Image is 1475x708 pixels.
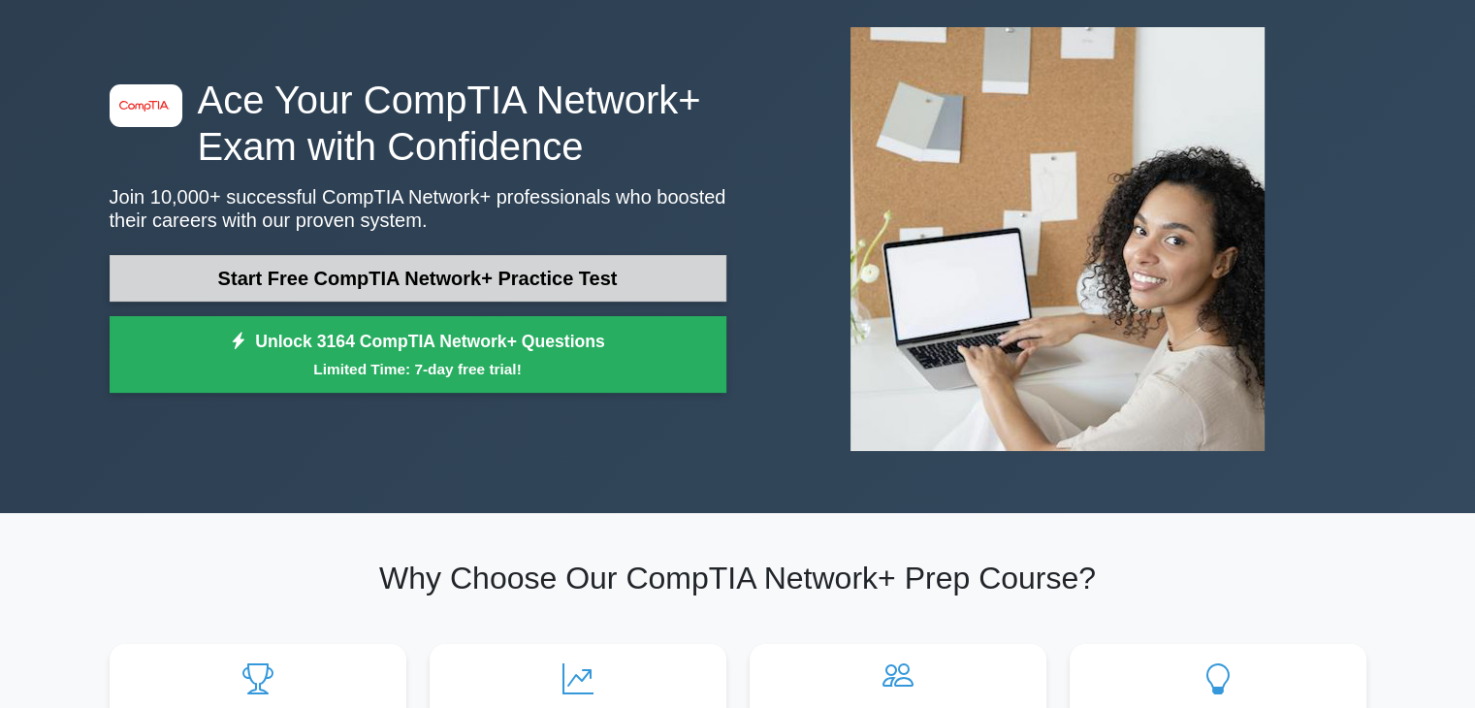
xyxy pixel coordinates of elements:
[110,560,1366,596] h2: Why Choose Our CompTIA Network+ Prep Course?
[110,77,726,170] h1: Ace Your CompTIA Network+ Exam with Confidence
[110,316,726,394] a: Unlock 3164 CompTIA Network+ QuestionsLimited Time: 7-day free trial!
[134,358,702,380] small: Limited Time: 7-day free trial!
[110,185,726,232] p: Join 10,000+ successful CompTIA Network+ professionals who boosted their careers with our proven ...
[110,255,726,302] a: Start Free CompTIA Network+ Practice Test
